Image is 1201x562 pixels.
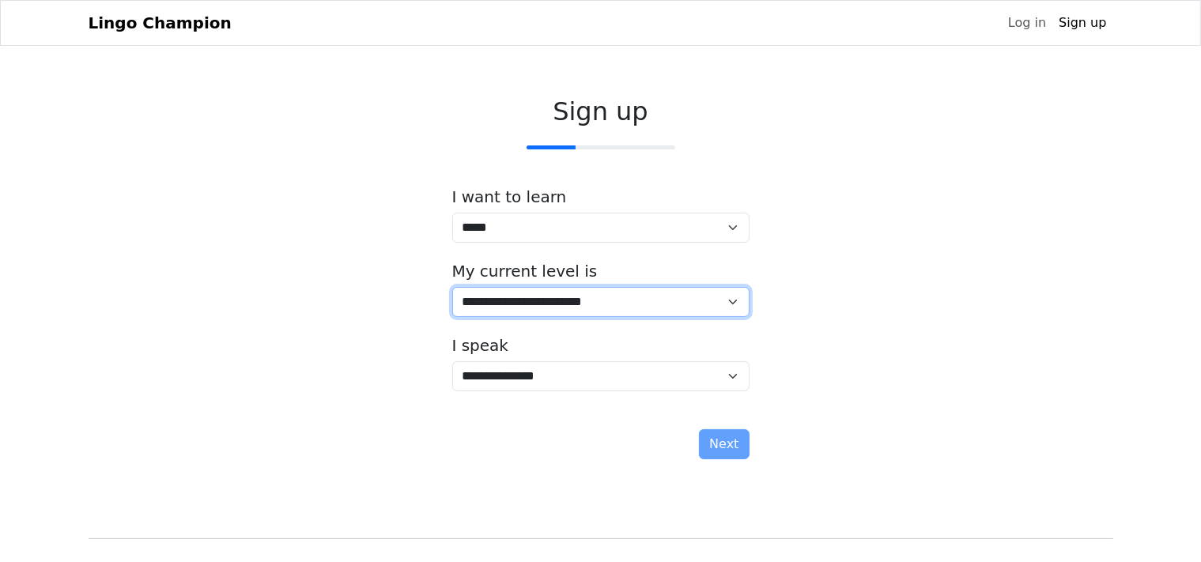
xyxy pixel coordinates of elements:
[452,96,750,126] h2: Sign up
[452,262,598,281] label: My current level is
[89,7,232,39] a: Lingo Champion
[452,336,509,355] label: I speak
[452,187,567,206] label: I want to learn
[1052,7,1112,39] a: Sign up
[1002,7,1052,39] a: Log in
